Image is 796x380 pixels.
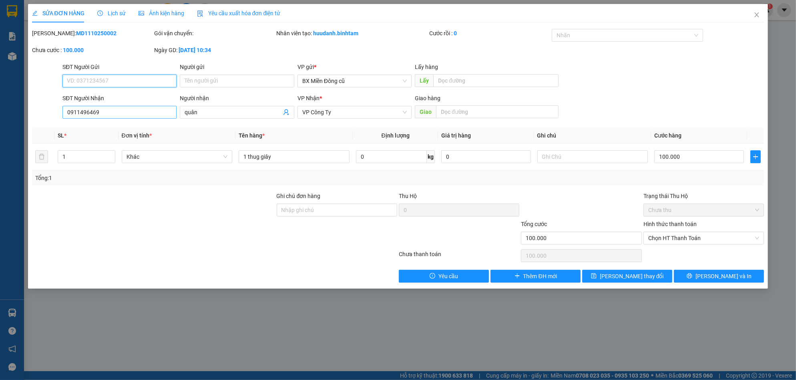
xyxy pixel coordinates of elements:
[436,105,559,118] input: Dọc đường
[415,74,433,87] span: Lấy
[28,28,109,43] span: BX Miền Đông cũ ĐT:
[62,94,177,103] div: SĐT Người Nhận
[32,10,84,16] span: SỬA ĐƠN HÀNG
[751,154,760,160] span: plus
[754,12,760,18] span: close
[66,57,106,65] span: 0984707758 -
[180,94,294,103] div: Người nhận
[415,105,436,118] span: Giao
[20,57,106,65] span: VP Công Ty -
[534,128,651,144] th: Ghi chú
[239,132,265,139] span: Tên hàng
[63,47,84,53] b: 100.000
[62,63,177,71] div: SĐT Người Gửi
[3,6,27,42] img: logo
[687,273,692,279] span: printer
[415,95,440,101] span: Giao hàng
[750,150,761,163] button: plus
[277,193,321,199] label: Ghi chú đơn hàng
[521,221,547,227] span: Tổng cước
[399,193,417,199] span: Thu Hộ
[97,10,103,16] span: clock-circle
[35,174,308,182] div: Tổng: 1
[490,270,581,283] button: plusThêm ĐH mới
[32,10,38,16] span: edit
[3,57,106,65] span: Nhận:
[197,10,281,16] span: Yêu cầu xuất hóa đơn điện tử
[35,150,48,163] button: delete
[314,30,359,36] b: huudanh.binhtam
[746,4,768,26] button: Close
[197,10,203,17] img: icon
[643,221,697,227] label: Hình thức thanh toán
[433,74,559,87] input: Dọc đường
[277,204,397,216] input: Ghi chú đơn hàng
[591,273,597,279] span: save
[429,29,550,38] div: Cước rồi :
[643,192,764,200] div: Trạng thái Thu Hộ
[297,95,320,101] span: VP Nhận
[537,150,648,163] input: Ghi Chú
[239,150,350,163] input: VD: Bàn, Ghế
[139,10,184,16] span: Ảnh kiện hàng
[415,64,438,70] span: Lấy hàng
[3,46,15,54] span: Gửi:
[515,273,520,279] span: plus
[648,232,759,244] span: Chọn HT Thanh Toán
[430,273,435,279] span: exclamation-circle
[28,28,109,43] span: 0919 110 458
[399,270,489,283] button: exclamation-circleYêu cầu
[297,63,412,71] div: VP gửi
[382,132,410,139] span: Định lượng
[302,75,407,87] span: BX Miền Đông cũ
[277,29,428,38] div: Nhân viên tạo:
[76,30,117,36] b: MD1110250002
[695,272,752,281] span: [PERSON_NAME] và In
[523,272,557,281] span: Thêm ĐH mới
[139,10,144,16] span: picture
[57,57,106,65] span: tẩn
[154,46,275,55] div: Ngày GD:
[283,109,289,115] span: user-add
[32,46,153,55] div: Chưa cước :
[32,29,153,38] div: [PERSON_NAME]:
[674,270,764,283] button: printer[PERSON_NAME] và In
[302,106,407,118] span: VP Công Ty
[154,29,275,38] div: Gói vận chuyển:
[15,46,68,54] span: BX Miền Đông cũ -
[454,30,457,36] b: 0
[127,151,228,163] span: Khác
[58,132,64,139] span: SL
[427,150,435,163] span: kg
[180,63,294,71] div: Người gửi
[654,132,681,139] span: Cước hàng
[97,10,126,16] span: Lịch sử
[441,132,471,139] span: Giá trị hàng
[582,270,672,283] button: save[PERSON_NAME] thay đổi
[438,272,458,281] span: Yêu cầu
[600,272,664,281] span: [PERSON_NAME] thay đổi
[648,204,759,216] span: Chưa thu
[122,132,152,139] span: Đơn vị tính
[398,250,520,264] div: Chưa thanh toán
[28,4,109,27] strong: CÔNG TY CP BÌNH TÂM
[179,47,211,53] b: [DATE] 10:34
